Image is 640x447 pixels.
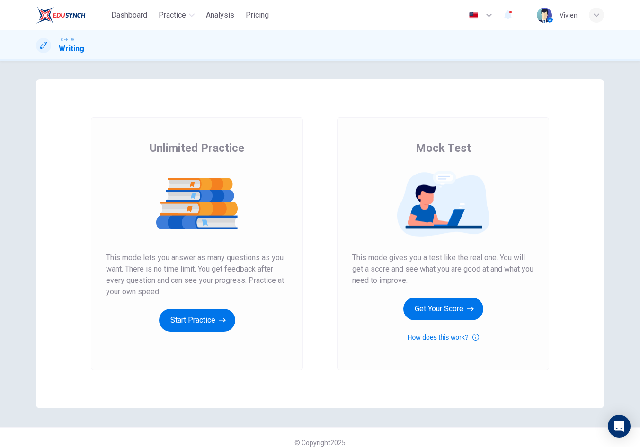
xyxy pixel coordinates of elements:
[36,6,107,25] a: EduSynch logo
[608,415,631,438] div: Open Intercom Messenger
[352,252,534,286] span: This mode gives you a test like the real one. You will get a score and see what you are good at a...
[155,7,198,24] button: Practice
[202,7,238,24] button: Analysis
[106,252,288,298] span: This mode lets you answer as many questions as you want. There is no time limit. You get feedback...
[111,9,147,21] span: Dashboard
[246,9,269,21] span: Pricing
[537,8,552,23] img: Profile picture
[159,309,235,332] button: Start Practice
[294,439,346,447] span: © Copyright 2025
[36,6,86,25] img: EduSynch logo
[560,9,578,21] div: Vivien
[59,43,84,54] h1: Writing
[107,7,151,24] button: Dashboard
[416,140,471,156] span: Mock Test
[407,332,479,343] button: How does this work?
[468,12,480,19] img: en
[150,140,244,156] span: Unlimited Practice
[242,7,273,24] button: Pricing
[403,298,483,320] button: Get Your Score
[159,9,186,21] span: Practice
[206,9,234,21] span: Analysis
[59,36,74,43] span: TOEFL®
